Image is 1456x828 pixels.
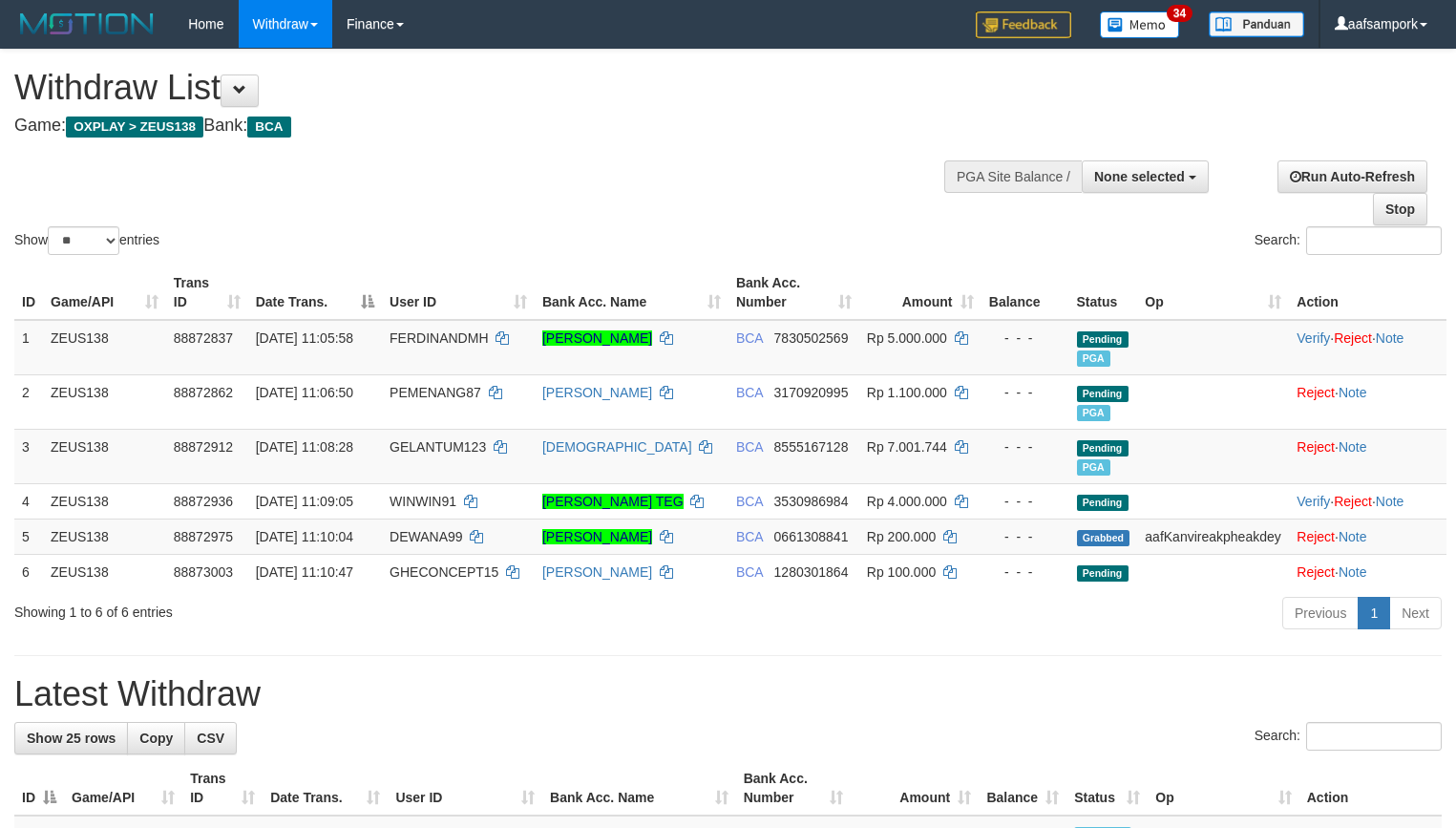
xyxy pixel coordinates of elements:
select: Showentries [48,226,119,255]
label: Search: [1255,722,1442,751]
div: - - - [989,383,1062,402]
h1: Withdraw List [14,69,952,107]
td: · [1289,374,1446,429]
span: Pending [1077,386,1129,402]
span: 88873003 [174,564,233,580]
a: [PERSON_NAME] TEG [542,494,684,509]
span: 88872975 [174,529,233,544]
th: Status: activate to sort column ascending [1066,761,1148,816]
th: Bank Acc. Number: activate to sort column ascending [728,265,859,320]
a: Note [1376,330,1404,346]
td: 1 [14,320,43,375]
span: Rp 4.000.000 [867,494,947,509]
a: Previous [1282,597,1359,629]
span: BCA [736,529,763,544]
th: Op: activate to sort column ascending [1137,265,1289,320]
a: 1 [1358,597,1390,629]
span: 88872862 [174,385,233,400]
img: panduan.png [1209,11,1304,37]
span: DEWANA99 [390,529,463,544]
img: Feedback.jpg [976,11,1071,38]
span: BCA [736,439,763,455]
span: Show 25 rows [27,731,116,746]
span: CSV [197,731,224,746]
div: - - - [989,329,1062,348]
span: Rp 5.000.000 [867,330,947,346]
span: [DATE] 11:09:05 [256,494,353,509]
span: GELANTUM123 [390,439,486,455]
th: Balance: activate to sort column ascending [979,761,1066,816]
div: - - - [989,527,1062,546]
td: ZEUS138 [43,554,166,589]
h4: Game: Bank: [14,117,952,136]
td: ZEUS138 [43,519,166,554]
th: Date Trans.: activate to sort column ascending [263,761,388,816]
th: Game/API: activate to sort column ascending [64,761,182,816]
td: · · [1289,320,1446,375]
td: 4 [14,483,43,519]
a: Note [1339,564,1367,580]
span: 88872837 [174,330,233,346]
a: Note [1376,494,1404,509]
th: Balance [981,265,1069,320]
a: Next [1389,597,1442,629]
th: Amount: activate to sort column ascending [859,265,981,320]
span: Marked by aafnoeunsreypich [1077,459,1110,476]
span: Copy 0661308841 to clipboard [774,529,849,544]
a: Reject [1297,439,1335,455]
span: [DATE] 11:06:50 [256,385,353,400]
a: Copy [127,722,185,754]
span: Copy 3170920995 to clipboard [774,385,849,400]
th: Amount: activate to sort column ascending [851,761,979,816]
td: ZEUS138 [43,374,166,429]
td: · · [1289,483,1446,519]
a: [DEMOGRAPHIC_DATA] [542,439,692,455]
td: 5 [14,519,43,554]
span: Copy 1280301864 to clipboard [774,564,849,580]
a: Reject [1334,330,1372,346]
a: Reject [1297,385,1335,400]
th: Trans ID: activate to sort column ascending [182,761,263,816]
input: Search: [1306,226,1442,255]
th: User ID: activate to sort column ascending [382,265,535,320]
span: Copy [139,731,173,746]
span: BCA [736,564,763,580]
span: OXPLAY > ZEUS138 [66,117,203,138]
td: 6 [14,554,43,589]
a: Verify [1297,330,1330,346]
th: ID: activate to sort column descending [14,761,64,816]
label: Show entries [14,226,159,255]
span: BCA [247,117,290,138]
span: BCA [736,385,763,400]
span: 34 [1167,5,1192,22]
span: 88872912 [174,439,233,455]
span: GHECONCEPT15 [390,564,498,580]
span: PEMENANG87 [390,385,481,400]
a: Run Auto-Refresh [1277,160,1427,193]
div: - - - [989,492,1062,511]
span: Marked by aafnoeunsreypich [1077,405,1110,421]
div: - - - [989,437,1062,456]
img: MOTION_logo.png [14,10,159,38]
a: Reject [1297,529,1335,544]
td: 3 [14,429,43,483]
td: · [1289,519,1446,554]
th: Op: activate to sort column ascending [1148,761,1298,816]
span: Copy 8555167128 to clipboard [774,439,849,455]
a: Reject [1297,564,1335,580]
span: [DATE] 11:10:47 [256,564,353,580]
span: Rp 1.100.000 [867,385,947,400]
a: Note [1339,529,1367,544]
div: - - - [989,563,1062,582]
td: · [1289,429,1446,483]
label: Search: [1255,226,1442,255]
span: Rp 200.000 [867,529,936,544]
span: Pending [1077,495,1129,511]
button: None selected [1082,160,1209,193]
span: Marked by aafnoeunsreypich [1077,350,1110,367]
span: Rp 7.001.744 [867,439,947,455]
a: Verify [1297,494,1330,509]
a: CSV [184,722,237,754]
a: Note [1339,439,1367,455]
span: FERDINANDMH [390,330,488,346]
